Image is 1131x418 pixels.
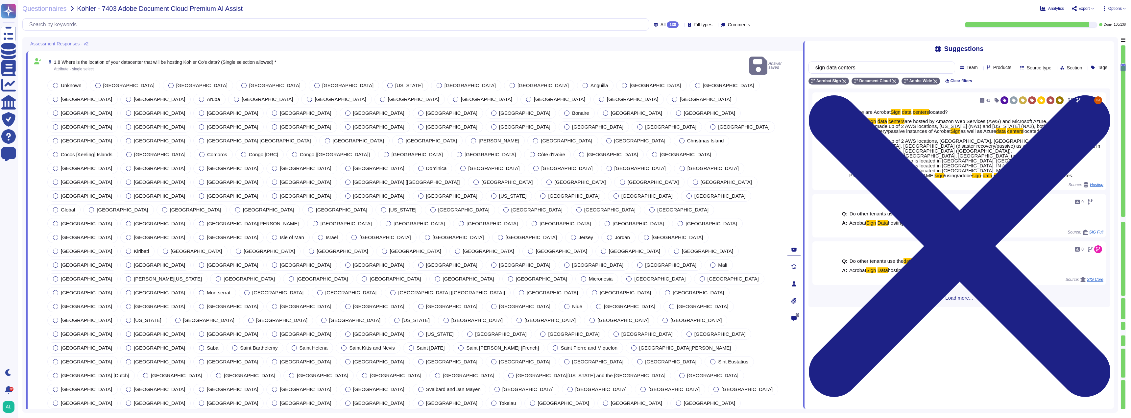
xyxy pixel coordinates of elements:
span: 8 [46,60,51,64]
span: [GEOGRAPHIC_DATA] [280,359,331,364]
span: [GEOGRAPHIC_DATA] [541,165,592,171]
span: [GEOGRAPHIC_DATA] [634,276,686,282]
span: [GEOGRAPHIC_DATA] [61,290,112,295]
span: [GEOGRAPHIC_DATA] [611,110,662,116]
span: Answer saved [749,55,782,76]
span: [GEOGRAPHIC_DATA] [[GEOGRAPHIC_DATA]] [353,179,460,185]
span: [US_STATE] [395,83,423,88]
span: [GEOGRAPHIC_DATA] [353,304,404,309]
span: [GEOGRAPHIC_DATA] [61,359,112,364]
span: [GEOGRAPHIC_DATA] [61,386,112,392]
span: [GEOGRAPHIC_DATA] [645,124,696,130]
span: [US_STATE] [134,317,161,323]
span: [GEOGRAPHIC_DATA] [406,138,457,143]
span: [GEOGRAPHIC_DATA] [315,96,366,102]
span: [GEOGRAPHIC_DATA] [61,304,112,309]
button: user [1,400,19,414]
span: [GEOGRAPHIC_DATA] [438,207,490,212]
span: Sint Eustatius [718,359,748,364]
span: [GEOGRAPHIC_DATA] [597,317,649,323]
span: Saba [207,345,218,351]
span: [GEOGRAPHIC_DATA] [61,276,112,282]
span: [GEOGRAPHIC_DATA] [61,179,112,185]
span: [GEOGRAPHIC_DATA] [465,152,516,157]
span: [GEOGRAPHIC_DATA] [170,207,221,212]
span: Saint Pierre and Miquelon [561,345,617,351]
span: Kohler - 7403 Adobe Document Cloud Premium AI Assist [77,5,243,12]
span: [GEOGRAPHIC_DATA] [134,345,185,351]
span: Comments [728,22,750,27]
span: Comoros [207,152,227,157]
span: Aruba [207,96,220,102]
span: [GEOGRAPHIC_DATA] [61,124,112,130]
span: [GEOGRAPHIC_DATA] [183,317,234,323]
span: [GEOGRAPHIC_DATA] [673,290,724,295]
span: [GEOGRAPHIC_DATA] [701,179,752,185]
span: [GEOGRAPHIC_DATA] [684,110,735,116]
span: [GEOGRAPHIC_DATA] [134,304,185,309]
span: [GEOGRAPHIC_DATA] [134,152,185,157]
span: [GEOGRAPHIC_DATA] [353,110,404,116]
span: [GEOGRAPHIC_DATA] [475,331,526,337]
span: [GEOGRAPHIC_DATA] [628,179,679,185]
span: Saint Helena [300,345,328,351]
span: Niue [572,304,582,309]
span: [GEOGRAPHIC_DATA] [61,138,112,143]
span: [GEOGRAPHIC_DATA] [657,207,709,212]
span: [GEOGRAPHIC_DATA] [243,207,294,212]
span: [US_STATE] [402,317,430,323]
span: [GEOGRAPHIC_DATA] [61,193,112,199]
span: [GEOGRAPHIC_DATA] [280,304,331,309]
span: [GEOGRAPHIC_DATA] [280,331,331,337]
span: [GEOGRAPHIC_DATA] [280,400,331,406]
span: [GEOGRAPHIC_DATA] [207,179,258,185]
span: [GEOGRAPHIC_DATA] [61,96,112,102]
img: user [1094,96,1102,104]
span: [GEOGRAPHIC_DATA] [207,234,258,240]
span: [GEOGRAPHIC_DATA] [506,234,557,240]
span: [GEOGRAPHIC_DATA] [370,373,421,378]
span: [GEOGRAPHIC_DATA] [61,248,112,254]
span: [GEOGRAPHIC_DATA] [614,138,665,143]
span: Isle of Man [280,234,304,240]
span: Global [61,207,75,212]
span: [GEOGRAPHIC_DATA] [572,359,623,364]
span: [GEOGRAPHIC_DATA] [621,193,673,199]
span: [GEOGRAPHIC_DATA] [718,124,769,130]
span: [GEOGRAPHIC_DATA] [426,304,477,309]
span: [GEOGRAPHIC_DATA] [151,373,202,378]
span: Questionnaires [22,5,67,12]
span: [GEOGRAPHIC_DATA] [134,262,185,268]
span: [GEOGRAPHIC_DATA] [97,207,148,212]
span: [GEOGRAPHIC_DATA] [325,290,376,295]
span: [GEOGRAPHIC_DATA] [207,304,258,309]
span: [GEOGRAPHIC_DATA] [280,179,331,185]
span: [GEOGRAPHIC_DATA] [630,83,681,88]
div: 9+ [10,387,13,391]
span: [GEOGRAPHIC_DATA] [575,386,627,392]
span: [US_STATE] [426,331,454,337]
span: [GEOGRAPHIC_DATA] [224,276,275,282]
span: [GEOGRAPHIC_DATA] [244,248,295,254]
span: Saint Barthelemy [240,345,277,351]
input: Search by keywords [26,19,649,30]
span: [GEOGRAPHIC_DATA] [353,262,404,268]
span: [GEOGRAPHIC_DATA] [176,83,228,88]
span: [GEOGRAPHIC_DATA] [443,276,494,282]
span: [GEOGRAPHIC_DATA] [587,152,638,157]
span: Fill types [694,22,712,27]
div: 138 [667,21,679,28]
span: [GEOGRAPHIC_DATA] [321,221,372,226]
span: [GEOGRAPHIC_DATA] [134,400,185,406]
span: [US_STATE] [389,207,417,212]
span: [GEOGRAPHIC_DATA][PERSON_NAME] [207,221,299,226]
span: [GEOGRAPHIC_DATA] [426,400,477,406]
span: [GEOGRAPHIC_DATA] [584,207,636,212]
span: [GEOGRAPHIC_DATA] [134,386,185,392]
span: [GEOGRAPHIC_DATA] [660,152,711,157]
span: [GEOGRAPHIC_DATA] [694,193,746,199]
span: [GEOGRAPHIC_DATA] [207,359,258,364]
span: [GEOGRAPHIC_DATA] [687,165,739,171]
span: Dominica [426,165,447,171]
span: [GEOGRAPHIC_DATA] [621,331,673,337]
